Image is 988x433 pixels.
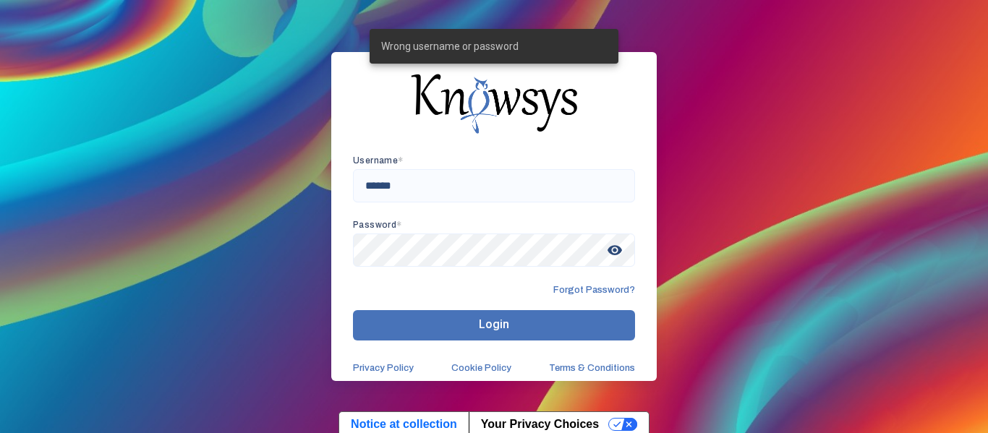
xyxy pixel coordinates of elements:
[549,362,635,374] a: Terms & Conditions
[353,362,414,374] a: Privacy Policy
[381,39,519,53] span: Wrong username or password
[353,220,402,230] app-required-indication: Password
[353,155,404,166] app-required-indication: Username
[479,317,509,331] span: Login
[411,74,577,133] img: knowsys-logo.png
[451,362,511,374] a: Cookie Policy
[353,310,635,340] button: Login
[553,284,635,296] span: Forgot Password?
[602,237,628,263] span: visibility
